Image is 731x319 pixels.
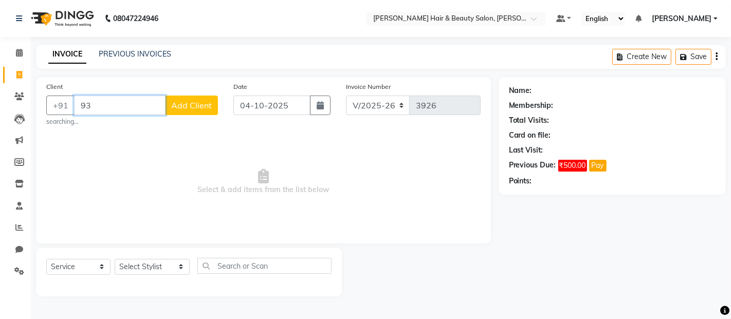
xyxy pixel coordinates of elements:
[589,160,607,172] button: Pay
[48,45,86,64] a: INVOICE
[171,100,212,110] span: Add Client
[46,82,63,91] label: Client
[46,130,481,233] span: Select & add items from the list below
[74,96,166,115] input: Search by Name/Mobile/Email/Code
[509,176,532,186] div: Points:
[558,160,587,172] span: ₹500.00
[612,49,671,65] button: Create New
[46,117,218,126] small: searching...
[509,115,550,126] div: Total Visits:
[509,85,532,96] div: Name:
[197,258,332,274] input: Search or Scan
[165,96,218,115] button: Add Client
[509,130,551,141] div: Card on file:
[675,49,711,65] button: Save
[652,13,711,24] span: [PERSON_NAME]
[509,160,556,172] div: Previous Due:
[46,96,75,115] button: +91
[113,4,158,33] b: 08047224946
[509,100,554,111] div: Membership:
[26,4,97,33] img: logo
[99,49,171,59] a: PREVIOUS INVOICES
[509,145,543,156] div: Last Visit:
[346,82,391,91] label: Invoice Number
[233,82,247,91] label: Date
